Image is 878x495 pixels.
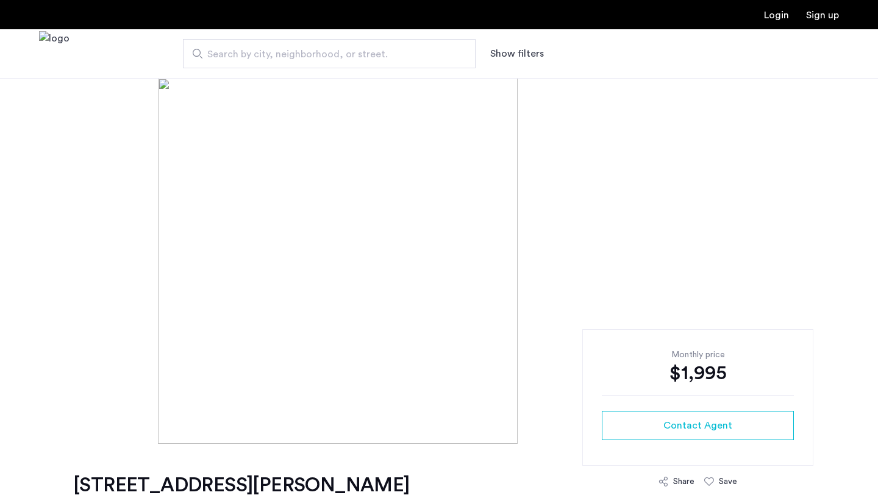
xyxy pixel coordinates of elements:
div: $1,995 [602,361,794,385]
span: Contact Agent [663,418,732,433]
img: logo [39,31,70,77]
button: button [602,411,794,440]
div: Save [719,475,737,488]
div: Monthly price [602,349,794,361]
a: Login [764,10,789,20]
span: Search by city, neighborhood, or street. [207,47,441,62]
a: Cazamio Logo [39,31,70,77]
div: Share [673,475,694,488]
input: Apartment Search [183,39,476,68]
button: Show or hide filters [490,46,544,61]
img: [object%20Object] [158,78,720,444]
a: Registration [806,10,839,20]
